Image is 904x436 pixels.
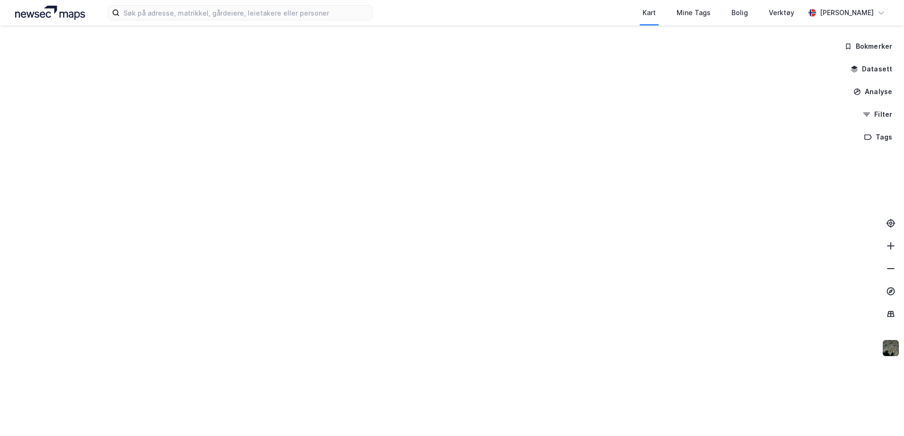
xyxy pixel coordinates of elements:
div: Kart [643,7,656,18]
div: Bolig [731,7,748,18]
div: Mine Tags [677,7,711,18]
div: [PERSON_NAME] [820,7,874,18]
div: Verktøy [769,7,794,18]
img: logo.a4113a55bc3d86da70a041830d287a7e.svg [15,6,85,20]
iframe: Chat Widget [857,391,904,436]
div: Kontrollprogram for chat [857,391,904,436]
input: Søk på adresse, matrikkel, gårdeiere, leietakere eller personer [120,6,372,20]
